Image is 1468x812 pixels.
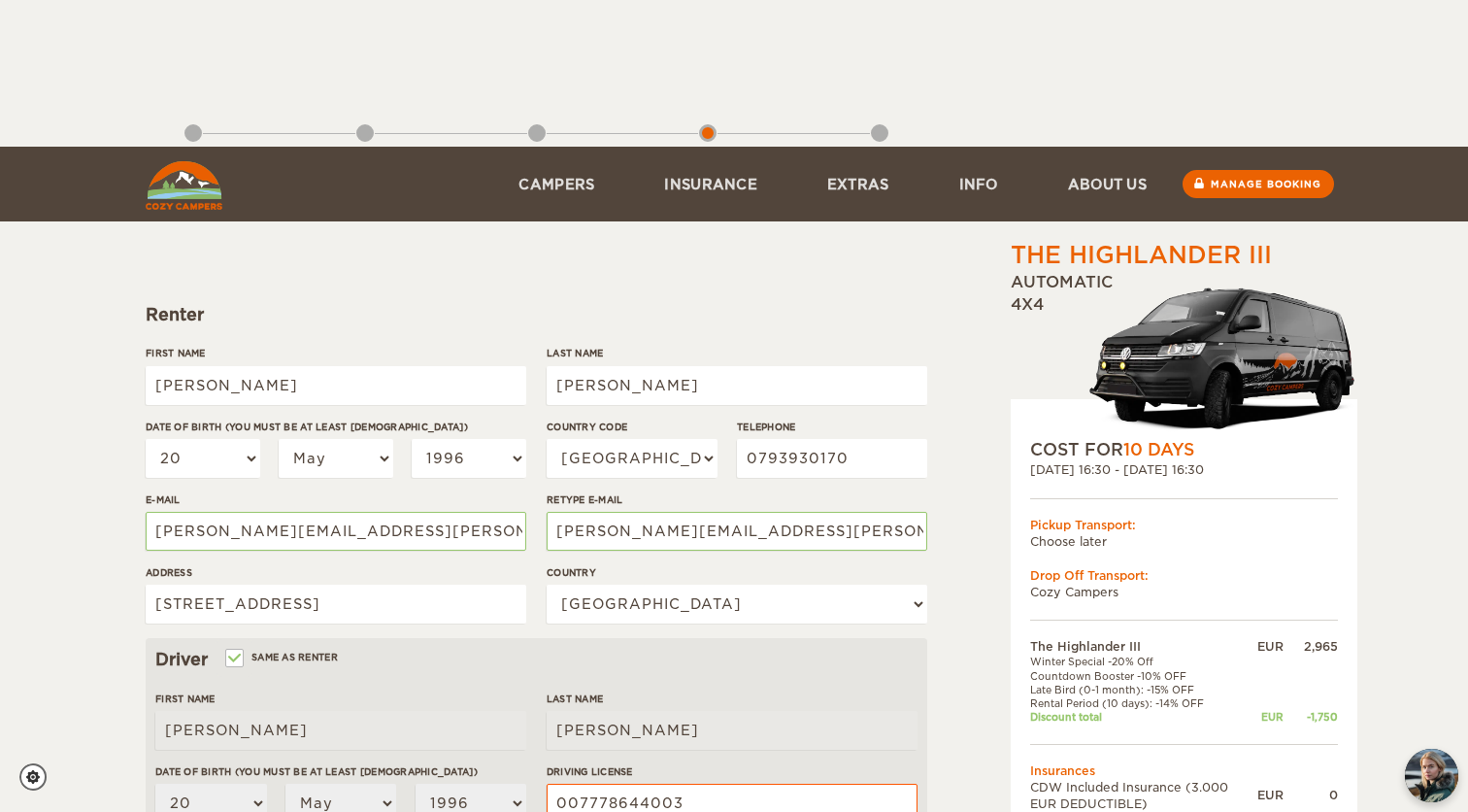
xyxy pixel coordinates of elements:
[547,366,927,405] input: e.g. Smith
[1257,638,1284,655] div: EUR
[146,565,526,580] label: Address
[1030,638,1257,655] td: The Highlander III
[1030,567,1338,584] div: Drop Off Transport:
[1030,584,1338,600] td: Cozy Campers
[146,366,526,405] input: e.g. William
[146,161,222,210] img: Cozy Campers
[1030,517,1338,533] div: Pickup Transport:
[737,439,927,478] input: e.g. 1 234 567 890
[1284,638,1338,655] div: 2,965
[1033,147,1182,221] a: About us
[484,147,629,221] a: Campers
[1257,787,1284,803] div: EUR
[629,147,792,221] a: Insurance
[227,648,338,666] label: Same as renter
[547,565,927,580] label: Country
[1284,787,1338,803] div: 0
[547,512,927,551] input: e.g. example@example.com
[155,692,526,706] label: First Name
[19,763,59,791] a: Cookie settings
[155,648,917,671] div: Driver
[1011,239,1272,272] div: The Highlander III
[547,346,927,360] label: Last Name
[547,692,917,706] label: Last Name
[1123,440,1194,459] span: 10 Days
[547,711,917,750] input: e.g. Smith
[737,420,927,434] label: Telephone
[1030,533,1338,550] td: Choose later
[155,711,526,750] input: e.g. William
[146,303,927,326] div: Renter
[547,492,927,507] label: Retype E-mail
[155,764,526,779] label: Date of birth (You must be at least [DEMOGRAPHIC_DATA])
[1030,669,1257,683] td: Countdown Booster -10% OFF
[1030,683,1257,696] td: Late Bird (0-1 month): -15% OFF
[227,654,240,666] input: Same as renter
[924,147,1033,221] a: Info
[1088,278,1357,438] img: stor-langur-4.png
[146,492,526,507] label: E-mail
[1030,461,1338,478] div: [DATE] 16:30 - [DATE] 16:30
[547,764,917,779] label: Driving License
[1183,170,1334,198] a: Manage booking
[1257,710,1284,724] div: EUR
[1284,710,1338,724] div: -1,750
[146,585,526,624] input: e.g. Street, City, Zip Code
[792,147,924,221] a: Extras
[1030,655,1257,668] td: Winter Special -20% Off
[1030,762,1338,779] td: Insurances
[1030,438,1338,461] div: COST FOR
[1405,749,1458,802] img: Freyja at Cozy Campers
[547,420,717,434] label: Country Code
[146,512,526,551] input: e.g. example@example.com
[1030,696,1257,710] td: Rental Period (10 days): -14% OFF
[1030,779,1257,812] td: CDW Included Insurance (3.000 EUR DEDUCTIBLE)
[146,346,526,360] label: First Name
[146,420,526,434] label: Date of birth (You must be at least [DEMOGRAPHIC_DATA])
[1011,272,1357,438] div: Automatic 4x4
[1405,749,1458,802] button: chat-button
[1030,710,1257,724] td: Discount total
